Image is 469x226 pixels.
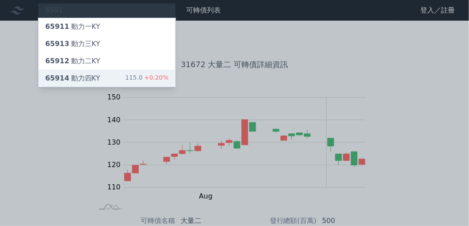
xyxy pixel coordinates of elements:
[45,22,69,31] span: 65911
[38,18,175,35] a: 65911動力一KY
[45,73,100,84] div: 動力四KY
[38,53,175,70] a: 65912動力二KY
[45,39,100,49] div: 動力三KY
[38,70,175,87] a: 65914動力四KY 115.0+0.20%
[45,22,100,32] div: 動力一KY
[45,57,69,65] span: 65912
[45,40,69,48] span: 65913
[38,35,175,53] a: 65913動力三KY
[143,74,169,81] span: +0.20%
[45,56,100,66] div: 動力二KY
[45,74,69,82] span: 65914
[125,73,169,84] div: 115.0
